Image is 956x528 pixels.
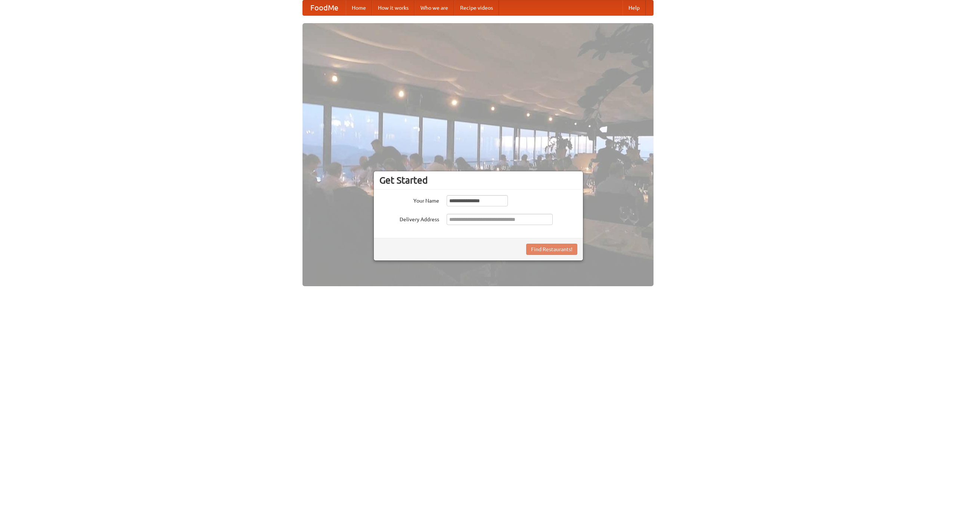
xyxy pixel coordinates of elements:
a: Help [623,0,646,15]
a: Home [346,0,372,15]
label: Delivery Address [379,214,439,223]
a: How it works [372,0,415,15]
h3: Get Started [379,175,577,186]
a: FoodMe [303,0,346,15]
button: Find Restaurants! [526,244,577,255]
a: Recipe videos [454,0,499,15]
a: Who we are [415,0,454,15]
label: Your Name [379,195,439,204]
